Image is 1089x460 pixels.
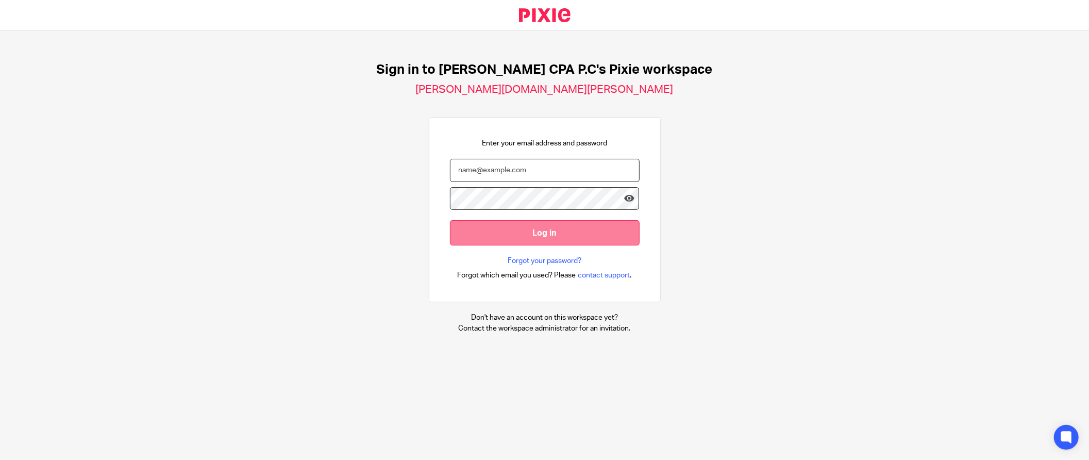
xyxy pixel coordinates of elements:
div: . [457,269,632,281]
span: Forgot which email you used? Please [457,270,576,281]
h1: Sign in to [PERSON_NAME] CPA P.C's Pixie workspace [377,62,713,78]
h2: [PERSON_NAME][DOMAIN_NAME][PERSON_NAME] [416,83,674,96]
input: Log in [450,220,640,245]
a: Forgot your password? [508,256,581,266]
p: Contact the workspace administrator for an invitation. [459,323,631,334]
span: contact support [578,270,630,281]
p: Enter your email address and password [482,138,607,149]
input: name@example.com [450,159,640,182]
p: Don't have an account on this workspace yet? [459,313,631,323]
